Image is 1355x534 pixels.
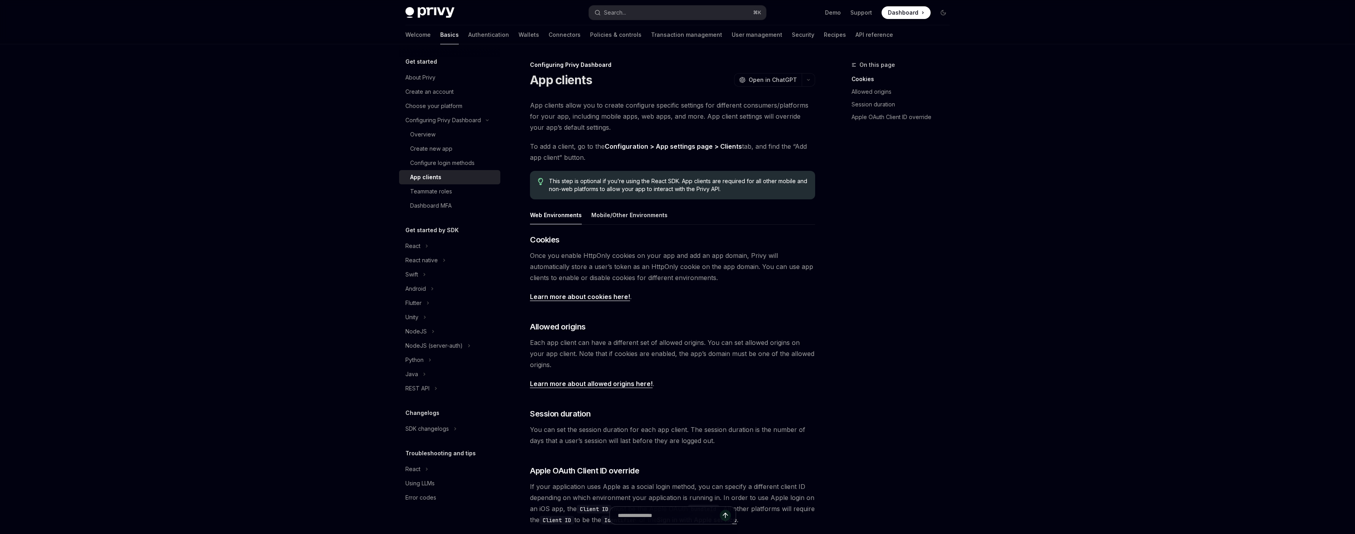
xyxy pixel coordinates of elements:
[852,111,956,123] a: Apple OAuth Client ID override
[530,293,630,301] a: Learn more about cookies here!
[399,199,500,213] a: Dashboard MFA
[538,178,543,185] svg: Tip
[753,9,761,16] span: ⌘ K
[468,25,509,44] a: Authentication
[530,321,586,332] span: Allowed origins
[852,98,956,111] a: Session duration
[749,76,797,84] span: Open in ChatGPT
[410,187,452,196] div: Teammate roles
[530,465,639,476] span: Apple OAuth Client ID override
[405,116,481,125] div: Configuring Privy Dashboard
[399,184,500,199] a: Teammate roles
[405,408,439,418] h5: Changelogs
[405,270,418,279] div: Swift
[530,61,815,69] div: Configuring Privy Dashboard
[850,9,872,17] a: Support
[530,234,560,245] span: Cookies
[589,6,766,20] button: Search...⌘K
[530,378,815,389] span: .
[405,298,422,308] div: Flutter
[720,510,731,521] button: Send message
[410,130,435,139] div: Overview
[405,241,420,251] div: React
[937,6,950,19] button: Toggle dark mode
[732,25,782,44] a: User management
[405,327,427,336] div: NodeJS
[824,25,846,44] a: Recipes
[530,250,815,283] span: Once you enable HttpOnly cookies on your app and add an app domain, Privy will automatically stor...
[405,355,424,365] div: Python
[519,25,539,44] a: Wallets
[405,449,476,458] h5: Troubleshooting and tips
[530,73,592,87] h1: App clients
[405,7,454,18] img: dark logo
[855,25,893,44] a: API reference
[590,25,642,44] a: Policies & controls
[405,341,463,350] div: NodeJS (server-auth)
[405,25,431,44] a: Welcome
[399,85,500,99] a: Create an account
[405,312,418,322] div: Unity
[399,490,500,505] a: Error codes
[399,156,500,170] a: Configure login methods
[405,369,418,379] div: Java
[410,201,452,210] div: Dashboard MFA
[405,493,436,502] div: Error codes
[530,100,815,133] span: App clients allow you to create configure specific settings for different consumers/platforms for...
[405,464,420,474] div: React
[399,70,500,85] a: About Privy
[530,424,815,446] span: You can set the session duration for each app client. The session duration is the number of days ...
[399,476,500,490] a: Using LLMs
[405,384,430,393] div: REST API
[405,73,435,82] div: About Privy
[825,9,841,17] a: Demo
[399,170,500,184] a: App clients
[405,256,438,265] div: React native
[405,101,462,111] div: Choose your platform
[405,424,449,434] div: SDK changelogs
[530,291,815,302] span: .
[405,225,459,235] h5: Get started by SDK
[399,127,500,142] a: Overview
[530,380,653,388] a: Learn more about allowed origins here!
[792,25,814,44] a: Security
[605,142,742,151] a: Configuration > App settings page > Clients
[852,85,956,98] a: Allowed origins
[882,6,931,19] a: Dashboard
[405,284,426,294] div: Android
[859,60,895,70] span: On this page
[405,87,454,97] div: Create an account
[530,408,590,419] span: Session duration
[549,177,807,193] span: This step is optional if you’re using the React SDK. App clients are required for all other mobil...
[410,158,475,168] div: Configure login methods
[410,172,441,182] div: App clients
[852,73,956,85] a: Cookies
[530,206,582,224] button: Web Environments
[530,141,815,163] span: To add a client, go to the tab, and find the “Add app client” button.
[549,25,581,44] a: Connectors
[888,9,918,17] span: Dashboard
[604,8,626,17] div: Search...
[440,25,459,44] a: Basics
[399,99,500,113] a: Choose your platform
[405,479,435,488] div: Using LLMs
[530,337,815,370] span: Each app client can have a different set of allowed origins. You can set allowed origins on your ...
[399,142,500,156] a: Create new app
[734,73,802,87] button: Open in ChatGPT
[405,57,437,66] h5: Get started
[530,481,815,525] span: If your application uses Apple as a social login method, you can specify a different client ID de...
[651,25,722,44] a: Transaction management
[410,144,452,153] div: Create new app
[591,206,668,224] button: Mobile/Other Environments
